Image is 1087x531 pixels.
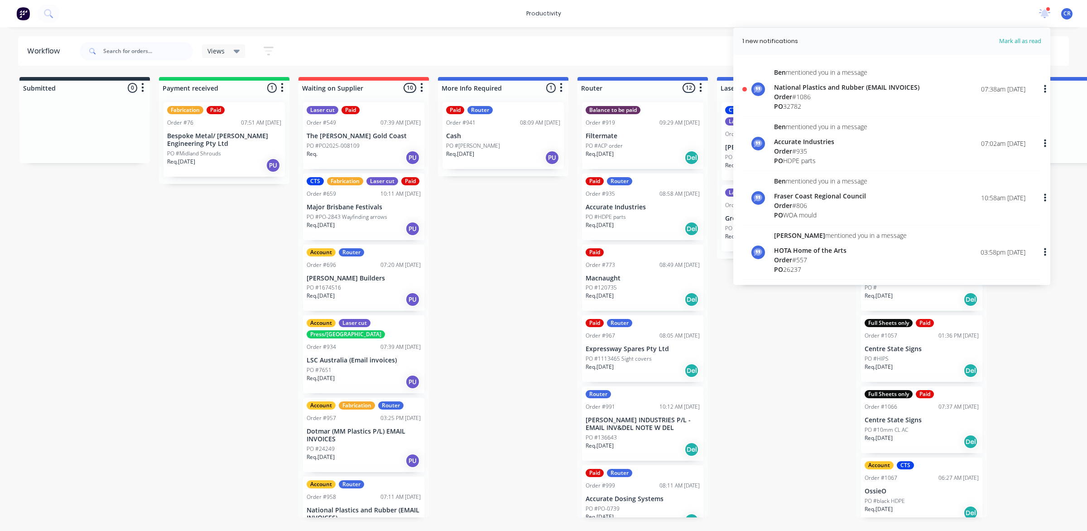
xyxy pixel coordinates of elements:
p: Req. [DATE] [725,232,753,241]
div: Router [467,106,493,114]
p: Cash [446,132,560,140]
p: Req. [DATE] [586,150,614,158]
div: 07:11 AM [DATE] [380,493,421,501]
div: WOA mould [774,210,867,220]
div: 03:25 PM [DATE] [380,414,421,422]
div: Router [378,401,404,410]
span: [PERSON_NAME] [774,231,825,240]
p: [PERSON_NAME] [725,144,839,151]
div: mentioned you in a message [774,122,867,131]
p: Req. [DATE] [865,434,893,442]
div: Balance to be paid [586,106,640,114]
div: 03:58pm [DATE] [981,247,1025,257]
p: Centre State Signs [865,416,979,424]
p: PO #24249 [307,445,335,453]
div: 07:20 AM [DATE] [380,261,421,269]
div: AccountRouterOrder #69607:20 AM [DATE][PERSON_NAME] BuildersPO #1674516Req.[DATE]PU [303,245,424,311]
div: 07:37 AM [DATE] [938,403,979,411]
span: Views [207,46,225,56]
div: Router [607,319,632,327]
div: Laser cut [307,106,338,114]
div: Paid [341,106,360,114]
div: Del [963,434,978,449]
div: HOTA Home of the Arts [774,246,907,255]
div: PU [405,454,420,468]
p: PO #ACP order [586,142,623,150]
div: Laser cut [339,319,370,327]
div: Press/[GEOGRAPHIC_DATA] [307,330,385,338]
p: PO #PO2025-008109 [307,142,360,150]
div: Del [684,150,699,165]
div: Paid [207,106,225,114]
p: Req. [DATE] [725,161,753,169]
div: FabricationPaidOrder #7607:51 AM [DATE]Bespoke Metal/ [PERSON_NAME] Engineering Pty LtdPO #Midlan... [164,102,285,177]
p: Req. [DATE] [307,221,335,229]
div: 06:27 AM [DATE] [938,474,979,482]
div: Paid [916,319,934,327]
div: Del [684,442,699,457]
div: PaidRouterOrder #96708:05 AM [DATE]Expressway Spares Pty LtdPO #1113465 Sight coversReq.[DATE]Del [582,315,703,382]
p: Req. [DATE] [865,292,893,300]
div: Paid [916,390,934,398]
p: Macnaught [586,275,700,282]
input: Search for orders... [103,42,193,60]
p: Expressway Spares Pty Ltd [586,345,700,353]
div: # 806 [774,201,867,210]
div: AccountLaser cutPress/[GEOGRAPHIC_DATA]Order #93407:39 AM [DATE]LSC Australia (Email invoices)PO ... [303,315,424,393]
div: 08:05 AM [DATE] [659,332,700,340]
div: PU [405,150,420,165]
div: 10:11 AM [DATE] [380,190,421,198]
div: Paid [586,177,604,185]
p: PO #161549 [725,224,756,232]
div: Fabrication [167,106,203,114]
div: Laser cutmouldingPaidOrder #106508:03 AM [DATE]GrocorpPO #161549Req.[DATE]Del [721,185,843,251]
div: Router [586,390,611,398]
p: PO # [865,284,877,292]
span: PO [774,211,783,219]
div: Order #934 [307,343,336,351]
p: Filtermate [586,132,700,140]
div: Router [607,177,632,185]
p: OssieO [865,488,979,495]
p: PO #PO-0739 [586,505,620,513]
div: Full Sheets only [865,390,913,398]
p: Req. [DATE] [586,442,614,450]
div: PU [266,158,280,173]
div: Order #957 [307,414,336,422]
div: Account [307,401,336,410]
p: LSC Australia (Email invoices) [307,357,421,364]
div: PU [545,150,559,165]
div: 08:09 AM [DATE] [520,119,560,127]
p: Req. [DATE] [307,374,335,382]
p: Req. [307,150,317,158]
div: PaidRouterOrder #94108:09 AM [DATE]CashPO #[PERSON_NAME]Req.[DATE]PU [442,102,564,169]
div: Order #941 [446,119,476,127]
p: Req. [DATE] [865,505,893,513]
div: Laser cut [725,117,757,126]
p: Accurate Dosing Systems [586,495,700,503]
p: Centre State Signs [865,345,979,353]
div: 1 new notifications [742,37,798,46]
div: Laser cut [725,188,757,197]
span: Order [774,92,792,101]
span: Mark all as read [967,37,1041,46]
p: PO #136643 [586,434,617,442]
p: Req. [DATE] [586,221,614,229]
div: productivity [522,7,566,20]
span: CR [1063,10,1071,18]
div: Del [684,363,699,378]
div: Accurate Industries [774,137,867,146]
div: Del [684,222,699,236]
div: Laser cutPaidOrder #54907:39 AM [DATE]The [PERSON_NAME] Gold CoastPO #PO2025-008109Req.PU [303,102,424,169]
div: Order #773 [586,261,615,269]
p: [PERSON_NAME] INDUSTRIES P/L - EMAIL INV&DEL NOTE W DEL [586,416,700,432]
span: PO [774,156,783,165]
div: PaidRouterOrder #93508:58 AM [DATE]Accurate IndustriesPO #HDPE partsReq.[DATE]Del [582,174,703,240]
div: Order #1067 [865,474,897,482]
div: Paid [401,177,419,185]
div: Paid [586,469,604,477]
div: Del [963,292,978,307]
div: 32782 [774,101,919,111]
div: CTS [725,106,742,114]
p: Dotmar (MM Plastics P/L) EMAIL INVOICES [307,428,421,443]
